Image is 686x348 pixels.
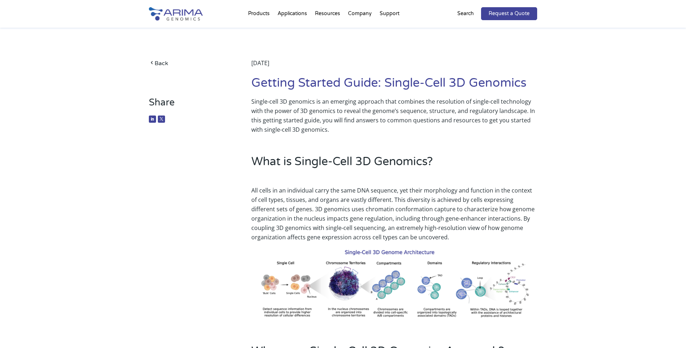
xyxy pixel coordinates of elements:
p: All cells in an individual carry the same DNA sequence, yet their morphology and function in the ... [251,186,537,248]
h3: Share [149,97,230,114]
img: Arima-Genomics-logo [149,7,203,21]
a: Back [149,58,230,68]
div: [DATE] [251,58,537,75]
a: Request a Quote [481,7,537,20]
p: Single-cell 3D genomics is an emerging approach that combines the resolution of single-cell techn... [251,97,537,134]
h1: Getting Started Guide: Single-Cell 3D Genomics [251,75,537,97]
p: Search [457,9,474,18]
h2: What is Single-Cell 3D Genomics? [251,154,537,175]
